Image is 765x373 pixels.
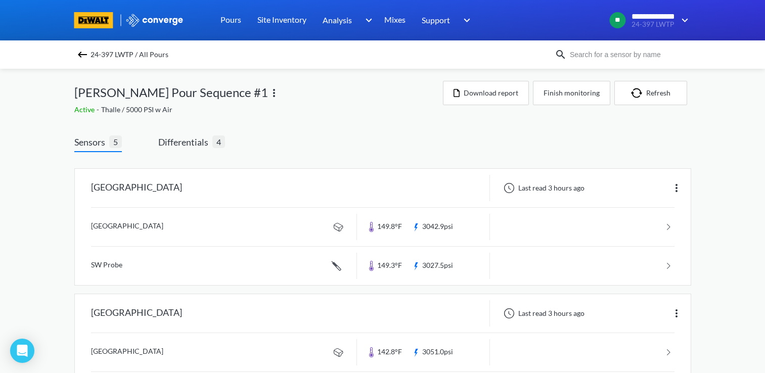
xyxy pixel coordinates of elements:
[10,339,34,363] div: Open Intercom Messenger
[268,87,280,99] img: more.svg
[91,175,182,201] div: [GEOGRAPHIC_DATA]
[632,21,675,28] span: 24-397 LWTP
[74,12,113,28] img: branding logo
[533,81,610,105] button: Finish monitoring
[97,105,101,114] span: -
[212,135,225,148] span: 4
[457,14,473,26] img: downArrow.svg
[74,105,97,114] span: Active
[91,300,182,327] div: [GEOGRAPHIC_DATA]
[91,48,168,62] span: 24-397 LWTP / All Pours
[74,104,443,115] div: Thalle / 5000 PSI w Air
[74,12,125,28] a: branding logo
[323,14,352,26] span: Analysis
[631,88,646,98] img: icon-refresh.svg
[555,49,567,61] img: icon-search.svg
[359,14,375,26] img: downArrow.svg
[614,81,687,105] button: Refresh
[158,135,212,149] span: Differentials
[109,135,122,148] span: 5
[498,307,588,319] div: Last read 3 hours ago
[670,307,683,319] img: more.svg
[675,14,691,26] img: downArrow.svg
[125,14,184,27] img: logo_ewhite.svg
[74,135,109,149] span: Sensors
[498,182,588,194] div: Last read 3 hours ago
[74,83,268,102] span: [PERSON_NAME] Pour Sequence #1
[76,49,88,61] img: backspace.svg
[670,182,683,194] img: more.svg
[422,14,450,26] span: Support
[567,49,689,60] input: Search for a sensor by name
[443,81,529,105] button: Download report
[454,89,460,97] img: icon-file.svg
